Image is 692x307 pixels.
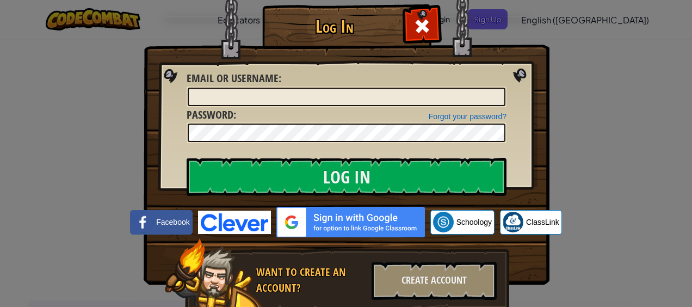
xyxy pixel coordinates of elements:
[372,262,497,300] div: Create Account
[187,158,506,196] input: Log In
[133,212,153,232] img: facebook_small.png
[187,71,281,87] label: :
[456,217,492,228] span: Schoology
[429,112,506,121] a: Forgot your password?
[187,107,236,123] label: :
[433,212,454,232] img: schoology.png
[256,265,365,296] div: Want to create an account?
[265,17,404,36] h1: Log In
[503,212,523,232] img: classlink-logo-small.png
[198,211,271,234] img: clever-logo-blue.png
[526,217,559,228] span: ClassLink
[187,71,279,85] span: Email or Username
[187,107,233,122] span: Password
[276,207,425,237] img: gplus_sso_button2.svg
[156,217,189,228] span: Facebook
